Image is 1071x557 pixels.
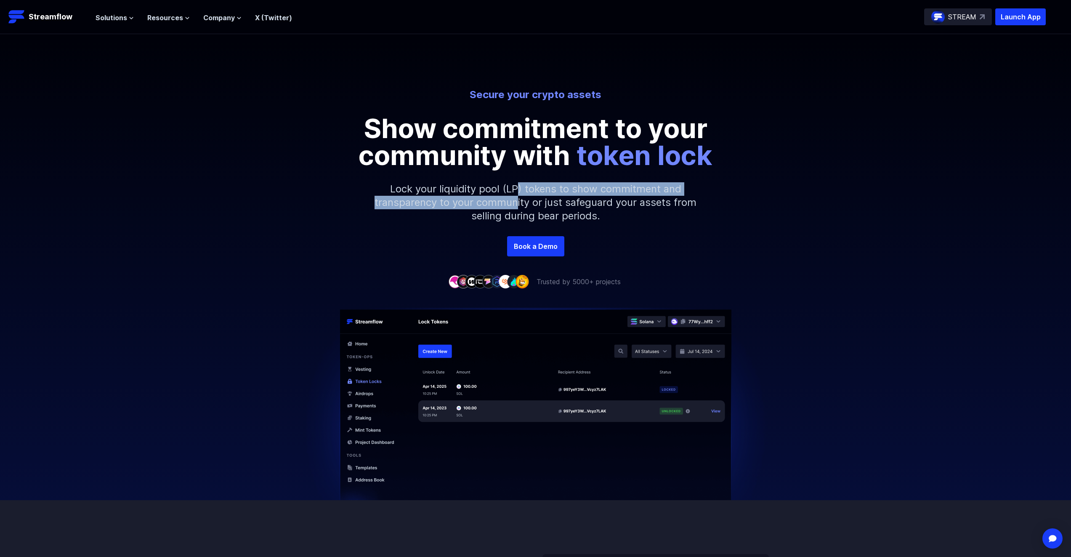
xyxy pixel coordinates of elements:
[96,13,127,23] span: Solutions
[147,13,190,23] button: Resources
[296,308,776,521] img: Hero Image
[147,13,183,23] span: Resources
[507,236,564,256] a: Book a Demo
[303,88,769,101] p: Secure your crypto assets
[96,13,134,23] button: Solutions
[355,169,717,236] p: Lock your liquidity pool (LP) tokens to show commitment and transparency to your community or jus...
[995,8,1046,25] button: Launch App
[465,275,478,288] img: company-3
[8,8,25,25] img: Streamflow Logo
[499,275,512,288] img: company-7
[255,13,292,22] a: X (Twitter)
[537,277,621,287] p: Trusted by 5000+ projects
[577,139,712,171] span: token lock
[29,11,72,23] p: Streamflow
[931,10,945,24] img: streamflow-logo-circle.png
[924,8,992,25] a: STREAM
[948,12,976,22] p: STREAM
[203,13,242,23] button: Company
[8,8,87,25] a: Streamflow
[473,275,487,288] img: company-4
[980,14,985,19] img: top-right-arrow.svg
[346,115,725,169] p: Show commitment to your community with
[448,275,462,288] img: company-1
[482,275,495,288] img: company-5
[490,275,504,288] img: company-6
[507,275,521,288] img: company-8
[457,275,470,288] img: company-2
[516,275,529,288] img: company-9
[1042,528,1063,549] div: Open Intercom Messenger
[203,13,235,23] span: Company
